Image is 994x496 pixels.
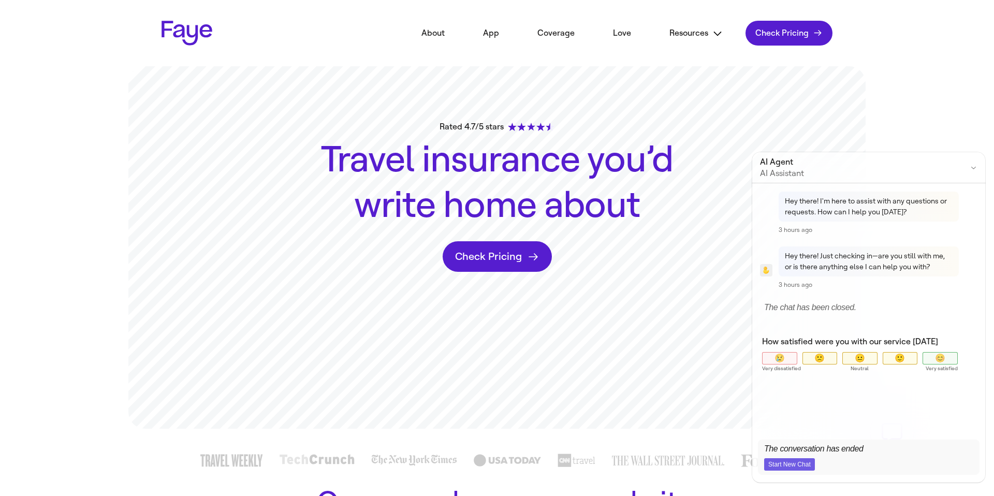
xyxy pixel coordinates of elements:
em: The chat has been closed. [764,303,856,312]
a: Check Pricing [745,21,832,46]
button: 1 [762,352,797,364]
span: Check Pricing [455,250,522,263]
h1: Travel insurance you’d write home about [311,137,683,228]
div: Rated 4.7/5 stars [440,121,554,133]
p: Hey there! I'm here to assist with any questions or requests. How can I help you [DATE]? [785,196,953,217]
span: Check Pricing [755,28,809,38]
button: 5 [923,352,958,364]
em: The conversation has ended [764,444,864,453]
a: About [406,22,460,45]
a: Coverage [522,22,590,45]
button: 3 [842,352,878,364]
span: How satisfied were you with our service [DATE] [762,337,975,347]
button: Close chat [967,161,981,174]
a: App [467,22,515,45]
button: Resources [654,22,738,45]
div: Very dissatisfied [762,364,801,373]
span: AI Assistant [760,168,953,179]
svg: Quack Logo [761,267,771,274]
span: 3 hours ago [779,281,812,289]
a: Faye Logo [162,21,212,46]
span: AI Agent [760,156,953,168]
div: AI Agent Chat [752,152,986,483]
a: Check Pricing [443,241,552,272]
button: 4 [883,352,918,364]
button: Start new chat [764,458,815,471]
div: Neutral [851,364,869,373]
button: Chat Support [985,487,986,488]
div: Very satisfied [926,364,958,373]
p: Hey there! Just checking in—are you still with me, or is there anything else I can help you with? [785,251,953,272]
button: 2 [802,352,838,364]
a: Love [597,22,647,45]
span: 3 hours ago [779,226,812,234]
